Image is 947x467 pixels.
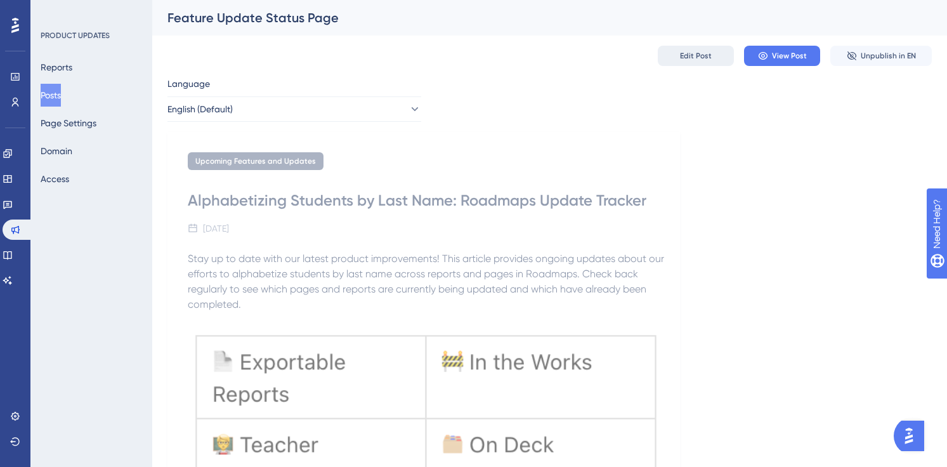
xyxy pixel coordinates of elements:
[41,84,61,107] button: Posts
[861,51,916,61] span: Unpublish in EN
[680,51,712,61] span: Edit Post
[167,76,210,91] span: Language
[658,46,734,66] button: Edit Post
[167,102,233,117] span: English (Default)
[41,140,72,162] button: Domain
[203,221,229,236] div: [DATE]
[41,112,96,135] button: Page Settings
[41,168,69,190] button: Access
[744,46,820,66] button: View Post
[167,9,900,27] div: Feature Update Status Page
[30,3,79,18] span: Need Help?
[188,152,323,170] div: Upcoming Features and Updates
[167,96,421,122] button: English (Default)
[188,190,660,211] div: Alphabetizing Students by Last Name: Roadmaps Update Tracker
[41,30,110,41] div: PRODUCT UPDATES
[894,417,932,455] iframe: UserGuiding AI Assistant Launcher
[188,253,667,310] span: Stay up to date with our latest product improvements! This article provides ongoing updates about...
[772,51,807,61] span: View Post
[41,56,72,79] button: Reports
[830,46,932,66] button: Unpublish in EN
